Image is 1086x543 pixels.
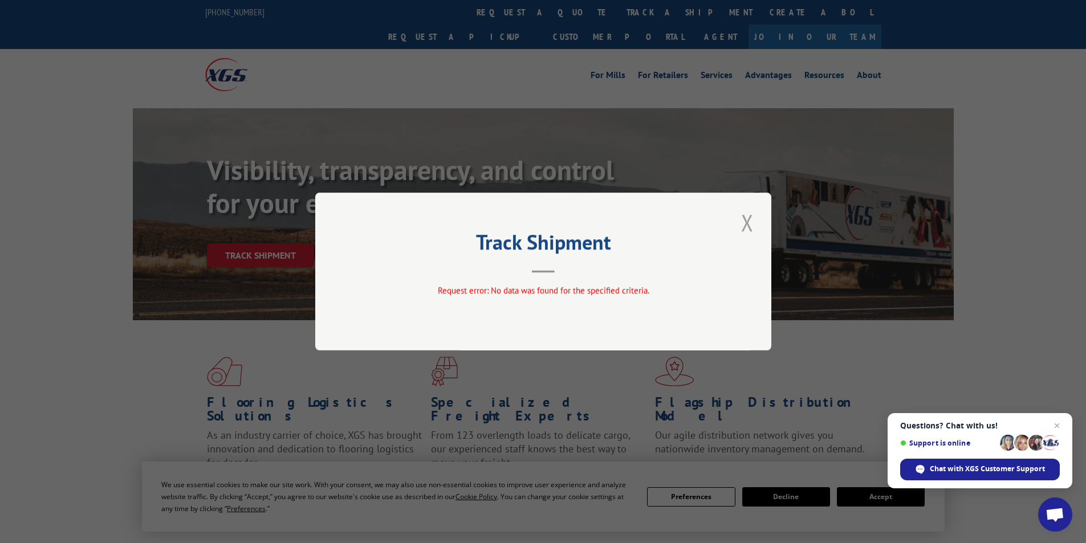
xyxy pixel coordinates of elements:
[372,234,714,256] h2: Track Shipment
[1038,497,1072,532] a: Open chat
[738,207,757,238] button: Close modal
[437,285,649,296] span: Request error: No data was found for the specified criteria.
[900,459,1060,480] span: Chat with XGS Customer Support
[900,439,996,447] span: Support is online
[930,464,1045,474] span: Chat with XGS Customer Support
[900,421,1060,430] span: Questions? Chat with us!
